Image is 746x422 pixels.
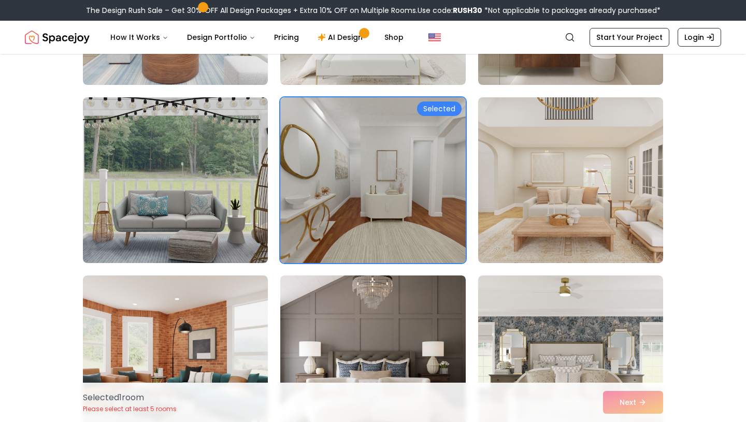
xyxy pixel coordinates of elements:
[102,27,177,48] button: How It Works
[590,28,669,47] a: Start Your Project
[678,28,721,47] a: Login
[453,5,482,16] b: RUSH30
[83,405,177,413] p: Please select at least 5 rooms
[478,97,663,263] img: Room room-15
[83,391,177,404] p: Selected 1 room
[25,27,90,48] img: Spacejoy Logo
[179,27,264,48] button: Design Portfolio
[428,31,441,43] img: United States
[25,27,90,48] a: Spacejoy
[276,93,470,267] img: Room room-14
[102,27,412,48] nav: Main
[482,5,661,16] span: *Not applicable to packages already purchased*
[86,5,661,16] div: The Design Rush Sale – Get 30% OFF All Design Packages + Extra 10% OFF on Multiple Rooms.
[25,21,721,54] nav: Global
[418,5,482,16] span: Use code:
[417,101,462,116] div: Selected
[309,27,374,48] a: AI Design
[83,97,268,263] img: Room room-13
[376,27,412,48] a: Shop
[266,27,307,48] a: Pricing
